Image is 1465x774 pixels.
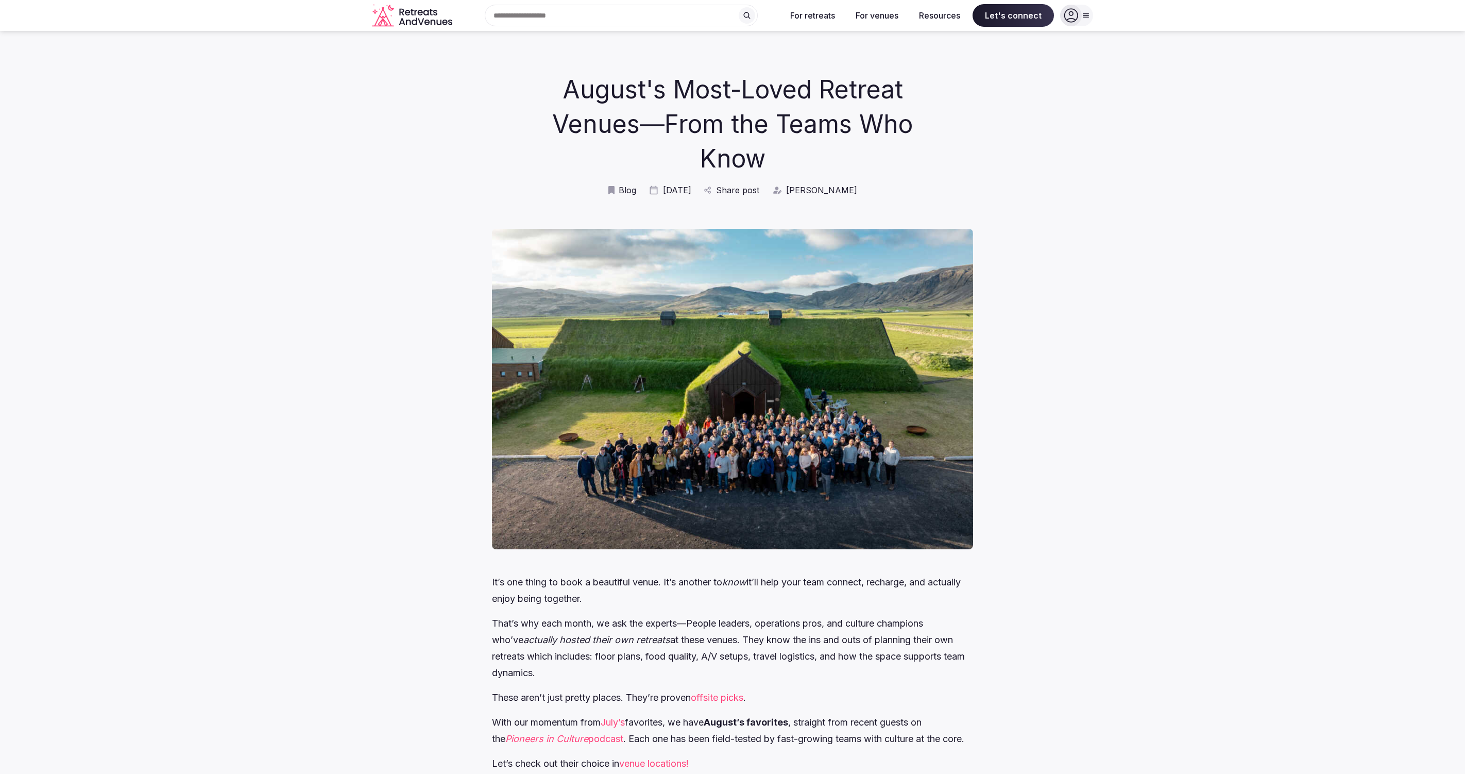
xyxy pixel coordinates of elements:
[492,755,973,772] p: Let’s check out their choice in
[691,692,743,703] a: offsite picks
[847,4,907,27] button: For venues
[782,4,843,27] button: For retreats
[772,184,857,196] a: [PERSON_NAME]
[973,4,1054,27] span: Let's connect
[619,184,636,196] span: Blog
[505,733,588,744] em: Pioneers in Culture
[523,634,670,645] em: actually hosted their own retreats
[492,714,973,747] p: With our momentum from favorites, we have , straight from recent guests on the . Each one has bee...
[505,733,623,744] a: Pioneers in Culturepodcast
[372,4,454,27] svg: Retreats and Venues company logo
[492,574,973,607] p: It’s one thing to book a beautiful venue. It’s another to it’ll help your team connect, recharge,...
[716,184,759,196] span: Share post
[492,229,973,550] img: August's Most-Loved Retreat Venues—From the Teams Who Know
[492,689,973,706] p: These aren’t just pretty places. They’re proven .
[704,717,788,728] strong: August’s favorites
[608,184,636,196] a: Blog
[601,717,625,728] a: July’s
[911,4,968,27] button: Resources
[492,615,973,681] p: That’s why each month, we ask the experts—People leaders, operations pros, and culture champions ...
[786,184,857,196] span: [PERSON_NAME]
[522,72,943,176] h1: August's Most-Loved Retreat Venues—From the Teams Who Know
[722,577,746,587] em: know
[372,4,454,27] a: Visit the homepage
[619,758,689,769] a: venue locations!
